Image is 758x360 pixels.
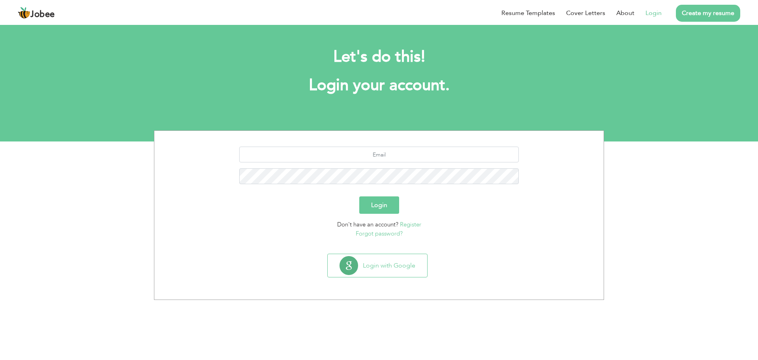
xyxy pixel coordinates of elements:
a: Forgot password? [356,230,403,237]
a: Register [400,221,421,228]
h1: Login your account. [166,75,592,96]
a: About [616,8,634,18]
h2: Let's do this! [166,47,592,67]
button: Login [359,196,399,214]
button: Login with Google [328,254,427,277]
a: Cover Letters [566,8,605,18]
img: jobee.io [18,7,30,19]
a: Jobee [18,7,55,19]
a: Create my resume [676,5,740,22]
a: Login [645,8,662,18]
a: Resume Templates [501,8,555,18]
span: Jobee [30,10,55,19]
input: Email [239,147,519,162]
span: Don't have an account? [337,221,398,228]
